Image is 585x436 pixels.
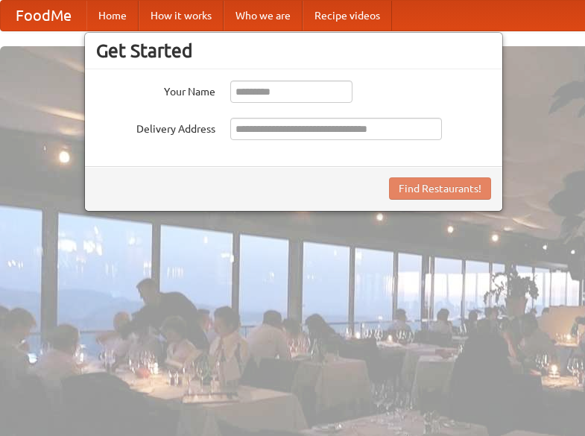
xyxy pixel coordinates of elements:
[96,118,215,136] label: Delivery Address
[389,177,491,200] button: Find Restaurants!
[86,1,139,31] a: Home
[224,1,303,31] a: Who we are
[96,40,491,62] h3: Get Started
[303,1,392,31] a: Recipe videos
[1,1,86,31] a: FoodMe
[139,1,224,31] a: How it works
[96,80,215,99] label: Your Name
